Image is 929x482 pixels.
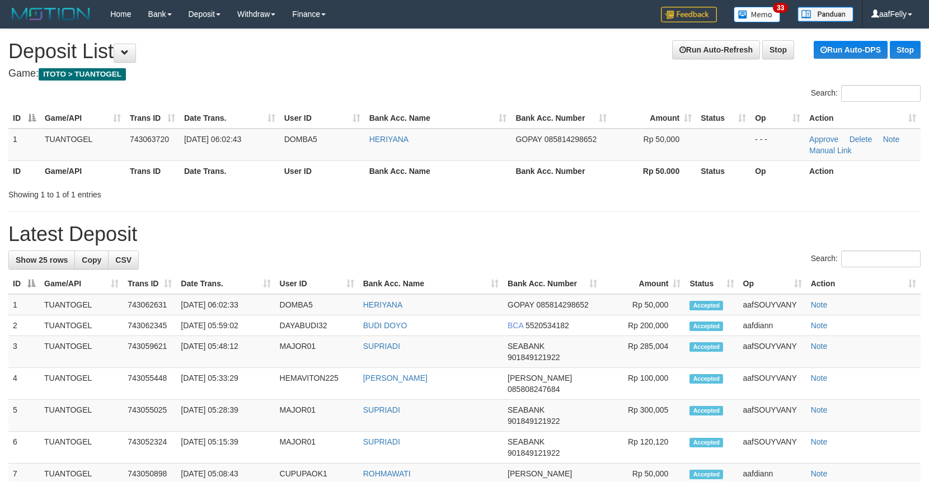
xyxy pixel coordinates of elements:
[508,342,545,351] span: SEABANK
[363,321,407,330] a: BUDI DOYO
[805,108,921,129] th: Action: activate to sort column ascending
[280,160,365,181] th: User ID
[515,135,542,144] span: GOPAY
[696,108,750,129] th: Status: activate to sort column ascending
[280,108,365,129] th: User ID: activate to sort column ascending
[8,6,93,22] img: MOTION_logo.png
[508,353,560,362] span: Copy 901849121922 to clipboard
[125,160,180,181] th: Trans ID
[275,368,359,400] td: HEMAVITON225
[508,300,534,309] span: GOPAY
[180,160,280,181] th: Date Trans.
[8,40,921,63] h1: Deposit List
[8,336,40,368] td: 3
[811,437,828,446] a: Note
[739,368,806,400] td: aafSOUYVANY
[176,294,275,315] td: [DATE] 06:02:33
[176,400,275,432] td: [DATE] 05:28:39
[611,108,696,129] th: Amount: activate to sort column ascending
[180,108,280,129] th: Date Trans.: activate to sort column ascending
[511,160,611,181] th: Bank Acc. Number
[40,108,125,129] th: Game/API: activate to sort column ascending
[508,469,572,478] span: [PERSON_NAME]
[811,374,828,382] a: Note
[602,400,685,432] td: Rp 300,005
[363,405,400,414] a: SUPRIADI
[602,336,685,368] td: Rp 285,004
[811,342,828,351] a: Note
[883,135,900,144] a: Note
[8,400,40,432] td: 5
[850,135,872,144] a: Delete
[40,273,123,294] th: Game/API: activate to sort column ascending
[363,342,400,351] a: SUPRIADI
[176,336,275,368] td: [DATE] 05:48:12
[811,469,828,478] a: Note
[689,438,723,447] span: Accepted
[689,374,723,384] span: Accepted
[363,300,403,309] a: HERIYANA
[125,108,180,129] th: Trans ID: activate to sort column ascending
[40,129,125,161] td: TUANTOGEL
[739,432,806,464] td: aafSOUYVANY
[40,432,123,464] td: TUANTOGEL
[40,294,123,315] td: TUANTOGEL
[108,251,139,270] a: CSV
[275,294,359,315] td: DOMBA5
[363,437,400,446] a: SUPRIADI
[811,85,921,102] label: Search:
[123,336,176,368] td: 743059621
[275,400,359,432] td: MAJOR01
[74,251,109,270] a: Copy
[40,315,123,336] td: TUANTOGEL
[8,108,40,129] th: ID: activate to sort column descending
[750,160,805,181] th: Op
[689,322,723,331] span: Accepted
[82,256,101,264] span: Copy
[275,336,359,368] td: MAJOR01
[545,135,597,144] span: Copy 085814298652 to clipboard
[123,368,176,400] td: 743055448
[40,368,123,400] td: TUANTOGEL
[123,315,176,336] td: 743062345
[809,146,852,155] a: Manual Link
[503,273,602,294] th: Bank Acc. Number: activate to sort column ascending
[739,336,806,368] td: aafSOUYVANY
[508,385,560,394] span: Copy 085808247684 to clipboard
[739,273,806,294] th: Op: activate to sort column ascending
[359,273,503,294] th: Bank Acc. Name: activate to sort column ascending
[365,108,512,129] th: Bank Acc. Name: activate to sort column ascending
[762,40,794,59] a: Stop
[275,315,359,336] td: DAYABUDI32
[841,85,921,102] input: Search:
[661,7,717,22] img: Feedback.jpg
[602,432,685,464] td: Rp 120,120
[750,108,805,129] th: Op: activate to sort column ascending
[811,405,828,414] a: Note
[689,342,723,352] span: Accepted
[814,41,888,59] a: Run Auto-DPS
[184,135,241,144] span: [DATE] 06:02:43
[508,405,545,414] span: SEABANK
[8,251,75,270] a: Show 25 rows
[40,400,123,432] td: TUANTOGEL
[363,469,411,478] a: ROHMAWATI
[750,129,805,161] td: - - -
[8,68,921,79] h4: Game:
[536,300,588,309] span: Copy 085814298652 to clipboard
[123,273,176,294] th: Trans ID: activate to sort column ascending
[123,294,176,315] td: 743062631
[773,3,788,13] span: 33
[40,160,125,181] th: Game/API
[369,135,409,144] a: HERIYANA
[176,368,275,400] td: [DATE] 05:33:29
[8,273,40,294] th: ID: activate to sort column descending
[890,41,921,59] a: Stop
[644,135,680,144] span: Rp 50,000
[811,251,921,267] label: Search:
[40,336,123,368] td: TUANTOGEL
[602,294,685,315] td: Rp 50,000
[8,185,379,200] div: Showing 1 to 1 of 1 entries
[8,368,40,400] td: 4
[16,256,68,264] span: Show 25 rows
